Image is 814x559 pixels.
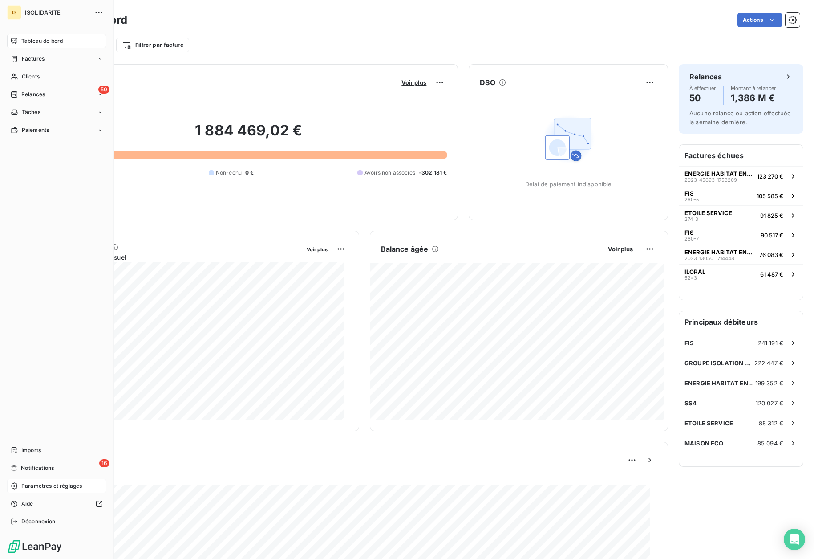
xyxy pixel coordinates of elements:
span: ENERGIE HABITAT ENVIRONNEMENT [684,170,753,177]
span: GROUPE ISOLATION ENVIRONNEMENT [684,359,754,367]
span: ILORAL [684,268,705,275]
span: Factures [22,55,45,63]
button: ETOILE SERVICE274-391 825 € [679,205,803,225]
span: ISOLIDARITE [25,9,89,16]
span: Paramètres et réglages [21,482,82,490]
button: FIS260-790 517 € [679,225,803,245]
span: Non-échu [216,169,242,177]
button: Voir plus [399,78,429,86]
h4: 50 [689,91,716,105]
span: 61 487 € [760,271,783,278]
span: 123 270 € [757,173,783,180]
span: FIS [684,229,694,236]
span: 241 191 € [758,339,783,347]
button: FIS260-5105 585 € [679,186,803,205]
span: SS4 [684,400,697,407]
span: 222 447 € [754,359,783,367]
h6: DSO [480,77,495,88]
button: Voir plus [304,245,330,253]
button: ENERGIE HABITAT ENVIRONNEMENT2023-13050-171444876 083 € [679,245,803,264]
span: 52=3 [684,275,697,281]
span: 120 027 € [756,400,783,407]
span: 76 083 € [759,251,783,258]
h6: Principaux débiteurs [679,311,803,333]
span: ETOILE SERVICE [684,420,733,427]
span: 88 312 € [759,420,783,427]
h6: Factures échues [679,145,803,166]
span: 274-3 [684,216,698,222]
span: FIS [684,339,694,347]
span: Tableau de bord [21,37,63,45]
span: 260-7 [684,236,699,241]
span: 2023-13050-1714448 [684,256,734,261]
span: 105 585 € [757,192,783,200]
span: Relances [21,90,45,98]
span: Délai de paiement indisponible [525,180,612,188]
span: À effectuer [689,86,716,91]
span: Aucune relance ou action effectuée la semaine dernière. [689,110,791,126]
span: 85 094 € [757,440,783,447]
button: ILORAL52=361 487 € [679,264,803,284]
span: Chiffre d'affaires mensuel [50,253,300,262]
h6: Relances [689,71,722,82]
span: -302 181 € [419,169,447,177]
span: Aide [21,500,33,508]
span: 199 352 € [755,379,783,387]
span: 16 [99,459,109,467]
span: Voir plus [307,246,328,253]
span: ENERGIE HABITAT ENVIRONNEMENT [684,379,755,387]
img: Empty state [540,111,597,168]
button: Voir plus [605,245,636,253]
span: Clients [22,73,40,81]
span: Voir plus [608,245,633,253]
span: 2023-45693-1753209 [684,177,737,183]
span: Avoirs non associés [364,169,415,177]
img: Logo LeanPay [7,539,62,554]
button: Filtrer par facture [116,38,189,52]
span: FIS [684,190,694,197]
span: MAISON ECO [684,440,724,447]
h6: Balance âgée [381,244,429,254]
span: Déconnexion [21,518,56,526]
h2: 1 884 469,02 € [50,122,447,148]
div: IS [7,5,21,20]
span: 90 517 € [761,232,783,239]
button: ENERGIE HABITAT ENVIRONNEMENT2023-45693-1753209123 270 € [679,166,803,186]
span: Voir plus [401,79,426,86]
span: ETOILE SERVICE [684,209,732,216]
span: Notifications [21,464,54,472]
div: Open Intercom Messenger [784,529,805,550]
span: 260-5 [684,197,699,202]
h4: 1,386 M € [731,91,776,105]
span: Paiements [22,126,49,134]
span: 91 825 € [760,212,783,219]
span: ENERGIE HABITAT ENVIRONNEMENT [684,249,756,256]
button: Actions [737,13,782,27]
a: Aide [7,497,106,511]
span: Imports [21,446,41,454]
span: 0 € [245,169,254,177]
span: Tâches [22,108,40,116]
span: 50 [98,86,109,94]
span: Montant à relancer [731,86,776,91]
